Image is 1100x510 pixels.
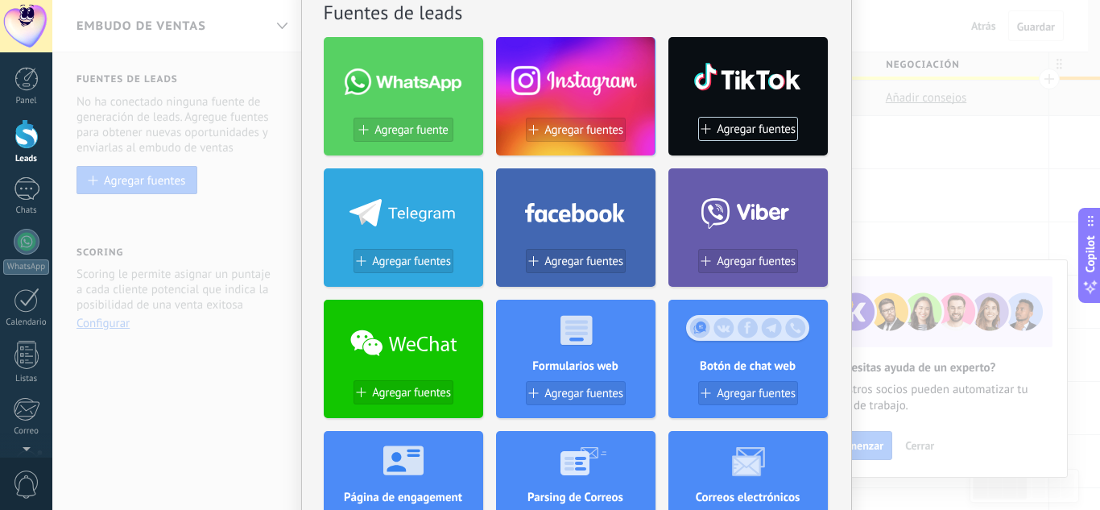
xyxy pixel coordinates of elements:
[698,381,798,405] button: Agregar fuentes
[3,317,50,328] div: Calendario
[544,255,623,268] span: Agregar fuentes
[668,490,828,505] h4: Correos electrónicos
[526,249,626,273] button: Agregar fuentes
[698,249,798,273] button: Agregar fuentes
[3,96,50,106] div: Panel
[496,490,655,505] h4: Parsing de Correos
[698,117,798,141] button: Agregar fuentes
[717,122,796,136] span: Agregar fuentes
[526,381,626,405] button: Agregar fuentes
[668,359,828,374] h4: Botón de chat web
[1082,235,1098,272] span: Copilot
[324,490,483,505] h4: Página de engagement
[372,386,451,400] span: Agregar fuentes
[496,359,655,374] h4: Formularios web
[544,123,623,137] span: Agregar fuentes
[3,259,49,275] div: WhatsApp
[374,123,448,137] span: Agregar fuente
[3,154,50,164] div: Leads
[354,380,453,404] button: Agregar fuentes
[3,426,50,437] div: Correo
[372,255,451,268] span: Agregar fuentes
[354,118,453,142] button: Agregar fuente
[3,205,50,216] div: Chats
[544,387,623,400] span: Agregar fuentes
[526,118,626,142] button: Agregar fuentes
[717,387,796,400] span: Agregar fuentes
[354,249,453,273] button: Agregar fuentes
[3,374,50,384] div: Listas
[717,255,796,268] span: Agregar fuentes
